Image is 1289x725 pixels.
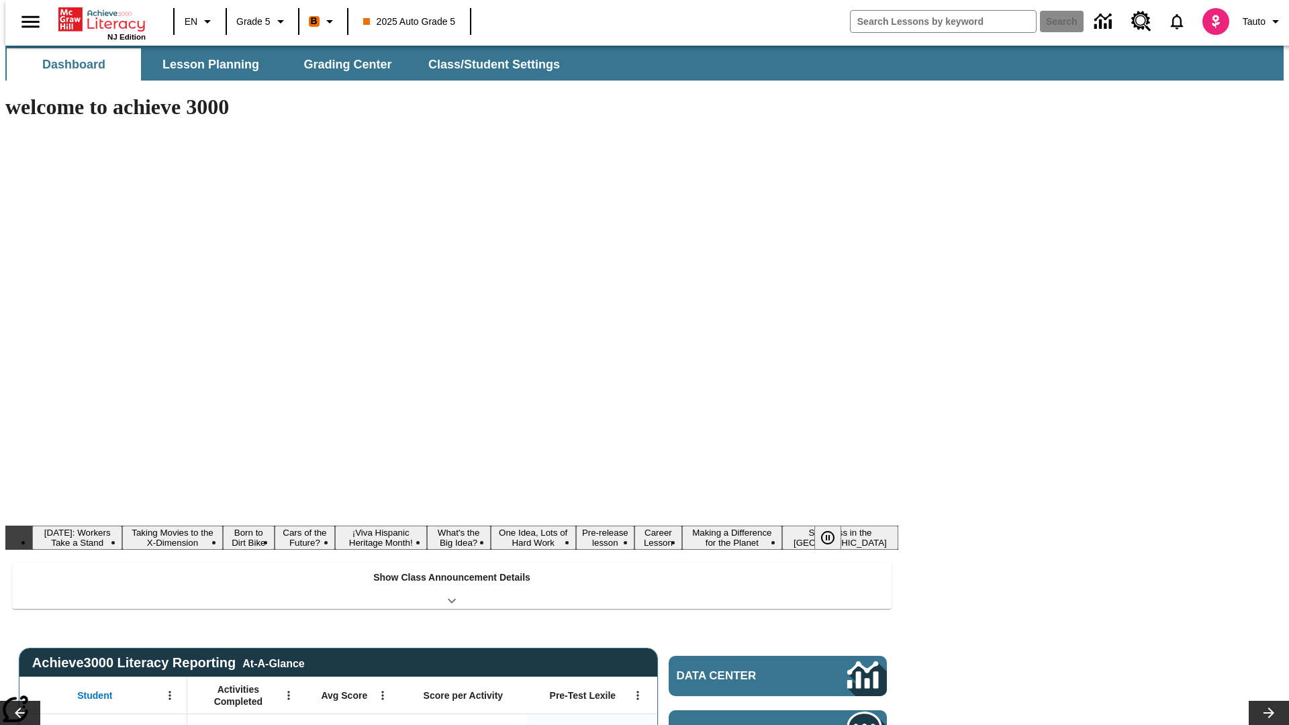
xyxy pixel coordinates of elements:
a: Notifications [1159,4,1194,39]
button: Select a new avatar [1194,4,1237,39]
a: Home [58,6,146,33]
span: NJ Edition [107,33,146,41]
button: Pause [814,526,841,550]
span: Avg Score [321,689,367,702]
span: Activities Completed [194,683,283,708]
div: Home [58,5,146,41]
button: Open side menu [11,2,50,42]
button: Language: EN, Select a language [179,9,222,34]
input: search field [851,11,1036,32]
h1: welcome to achieve 3000 [5,95,898,119]
button: Slide 1 Labor Day: Workers Take a Stand [32,526,122,550]
button: Open Menu [373,685,393,706]
button: Slide 10 Making a Difference for the Planet [682,526,782,550]
div: At-A-Glance [242,655,304,670]
button: Slide 7 One Idea, Lots of Hard Work [491,526,576,550]
img: avatar image [1202,8,1229,35]
button: Class/Student Settings [418,48,571,81]
a: Data Center [1086,3,1123,40]
span: Data Center [677,669,802,683]
span: Pre-Test Lexile [550,689,616,702]
button: Slide 5 ¡Viva Hispanic Heritage Month! [335,526,427,550]
div: Pause [814,526,855,550]
button: Lesson Planning [144,48,278,81]
span: B [311,13,318,30]
button: Open Menu [628,685,648,706]
button: Slide 3 Born to Dirt Bike [223,526,275,550]
button: Profile/Settings [1237,9,1289,34]
span: EN [185,15,197,29]
button: Slide 6 What's the Big Idea? [427,526,491,550]
span: Achieve3000 Literacy Reporting [32,655,305,671]
button: Open Menu [279,685,299,706]
a: Data Center [669,656,887,696]
button: Lesson carousel, Next [1249,701,1289,725]
a: Resource Center, Will open in new tab [1123,3,1159,40]
button: Slide 2 Taking Movies to the X-Dimension [122,526,222,550]
button: Boost Class color is orange. Change class color [303,9,343,34]
span: Tauto [1243,15,1266,29]
p: Show Class Announcement Details [373,571,530,585]
button: Slide 4 Cars of the Future? [275,526,335,550]
button: Dashboard [7,48,141,81]
div: SubNavbar [5,48,572,81]
button: Open Menu [160,685,180,706]
span: 2025 Auto Grade 5 [363,15,456,29]
span: Grade 5 [236,15,271,29]
button: Slide 8 Pre-release lesson [576,526,634,550]
button: Grade: Grade 5, Select a grade [231,9,294,34]
div: SubNavbar [5,46,1284,81]
span: Score per Activity [424,689,504,702]
div: Show Class Announcement Details [12,563,892,609]
span: Student [77,689,112,702]
button: Slide 11 Sleepless in the Animal Kingdom [782,526,898,550]
button: Slide 9 Career Lesson [634,526,682,550]
button: Grading Center [281,48,415,81]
